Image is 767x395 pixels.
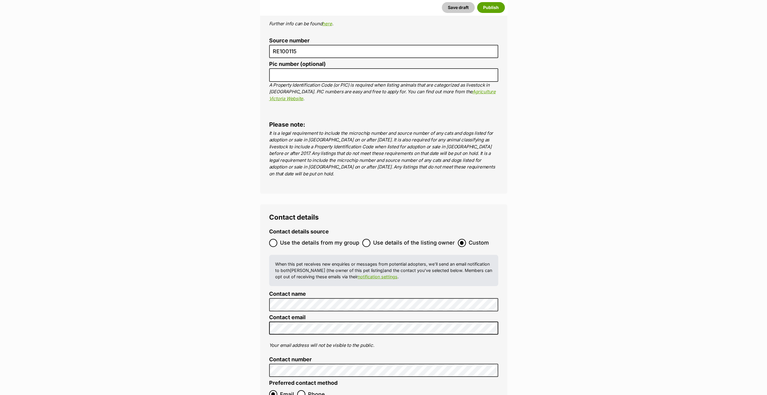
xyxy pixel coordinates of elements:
label: Contact name [269,291,498,297]
p: Your email address will not be visible to the public. [269,342,498,349]
p: When this pet receives new enquiries or messages from potential adopters, we'll send an email not... [275,261,492,280]
span: [PERSON_NAME] (the owner of this pet listing) [290,268,384,273]
p: It is a legal requirement to include the microchip number and source number of any cats and dogs ... [269,130,498,177]
span: Custom [469,239,489,247]
span: Use the details from my group [280,239,359,247]
span: Contact details [269,213,319,221]
label: Pic number (optional) [269,61,498,67]
a: notification settings [358,274,398,279]
button: Save draft [442,2,475,13]
button: Publish [477,2,505,13]
label: Contact number [269,356,498,363]
h4: Please note: [269,121,498,128]
p: A Property Identification Code (or PIC) is required when listing animals that are categorized as ... [269,82,498,102]
label: Contact email [269,314,498,321]
span: Use details of the listing owner [373,239,455,247]
label: Source number [269,38,498,44]
a: Agriculture Victoria Website [269,89,496,101]
label: Preferred contact method [269,380,338,386]
label: Contact details source [269,229,329,235]
a: here [322,21,332,26]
